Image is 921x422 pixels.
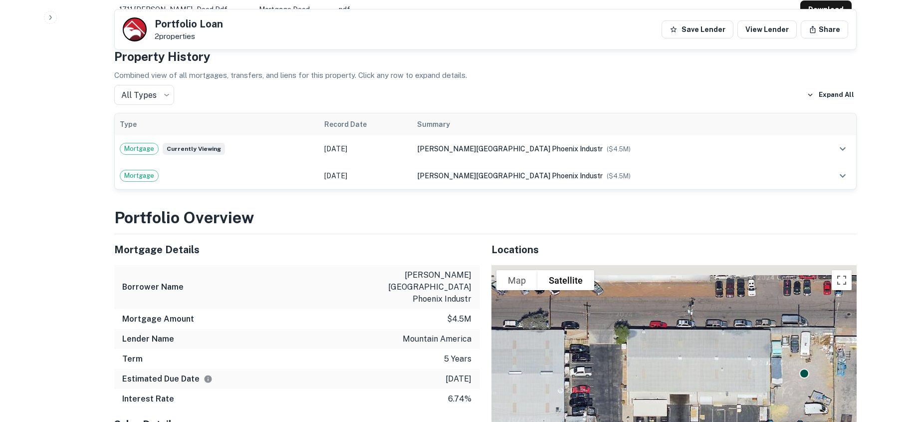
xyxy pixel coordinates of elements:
[417,145,603,153] span: [PERSON_NAME][GEOGRAPHIC_DATA] phoenix industr
[319,113,412,135] th: Record Date
[114,47,857,65] h4: Property History
[204,375,213,384] svg: Estimate is based on a standard schedule for this type of loan.
[537,270,594,290] button: Show satellite imagery
[120,144,158,154] span: Mortgage
[871,342,921,390] iframe: Chat Widget
[607,145,631,153] span: ($ 4.5M )
[662,20,733,38] button: Save Lender
[122,393,174,405] h6: Interest Rate
[403,333,471,345] p: mountain america
[122,373,213,385] h6: Estimated Due Date
[115,113,319,135] th: Type
[800,0,852,18] button: Download
[319,162,412,189] td: [DATE]
[412,113,808,135] th: Summary
[444,353,471,365] p: 5 years
[607,172,631,180] span: ($ 4.5M )
[446,373,471,385] p: [DATE]
[834,167,851,184] button: expand row
[114,242,479,257] h5: Mortgage Details
[496,270,537,290] button: Show street map
[163,143,225,155] span: Currently viewing
[114,69,857,81] p: Combined view of all mortgages, transfers, and liens for this property. Click any row to expand d...
[122,353,143,365] h6: Term
[417,172,603,180] span: [PERSON_NAME][GEOGRAPHIC_DATA] phoenix industr
[382,269,471,305] p: [PERSON_NAME][GEOGRAPHIC_DATA] phoenix industr
[122,313,194,325] h6: Mortgage Amount
[832,270,852,290] button: Toggle fullscreen view
[801,20,848,38] button: Share
[319,135,412,162] td: [DATE]
[122,281,184,293] h6: Borrower Name
[737,20,797,38] a: View Lender
[448,393,471,405] p: 6.74%
[155,19,223,29] h5: Portfolio Loan
[491,242,857,257] h5: Locations
[120,171,158,181] span: Mortgage
[114,206,857,230] h3: Portfolio Overview
[122,333,174,345] h6: Lender Name
[114,85,174,105] div: All Types
[834,140,851,157] button: expand row
[155,32,223,41] p: 2 properties
[447,313,471,325] p: $4.5m
[804,87,857,102] button: Expand All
